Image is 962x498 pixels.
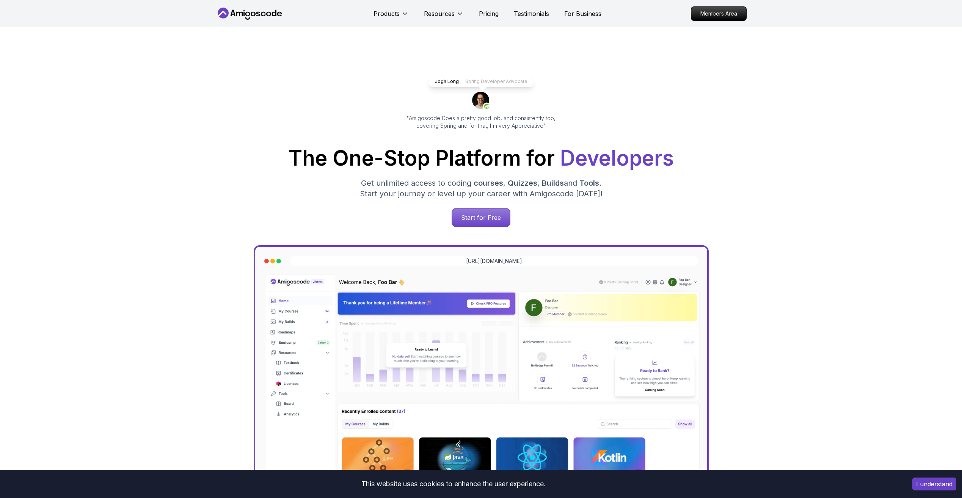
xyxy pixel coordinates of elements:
[691,7,746,20] p: Members Area
[424,9,455,18] p: Resources
[465,78,527,85] p: Spring Developer Advocate
[579,179,599,188] span: Tools
[912,478,956,490] button: Accept cookies
[479,9,499,18] a: Pricing
[374,9,400,18] p: Products
[508,179,537,188] span: Quizzes
[560,146,674,171] span: Developers
[452,208,510,227] p: Start for Free
[474,179,503,188] span: courses
[514,9,549,18] a: Testimonials
[542,179,564,188] span: Builds
[452,208,510,227] a: Start for Free
[374,9,409,24] button: Products
[466,257,522,265] a: [URL][DOMAIN_NAME]
[472,92,490,110] img: josh long
[435,78,459,85] p: Jogh Long
[222,148,741,169] h1: The One-Stop Platform for
[424,9,464,24] button: Resources
[6,476,901,492] div: This website uses cookies to enhance the user experience.
[564,9,601,18] a: For Business
[691,6,747,21] a: Members Area
[396,114,566,130] p: "Amigoscode Does a pretty good job, and consistently too, covering Spring and for that, I'm very ...
[354,178,609,199] p: Get unlimited access to coding , , and . Start your journey or level up your career with Amigosco...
